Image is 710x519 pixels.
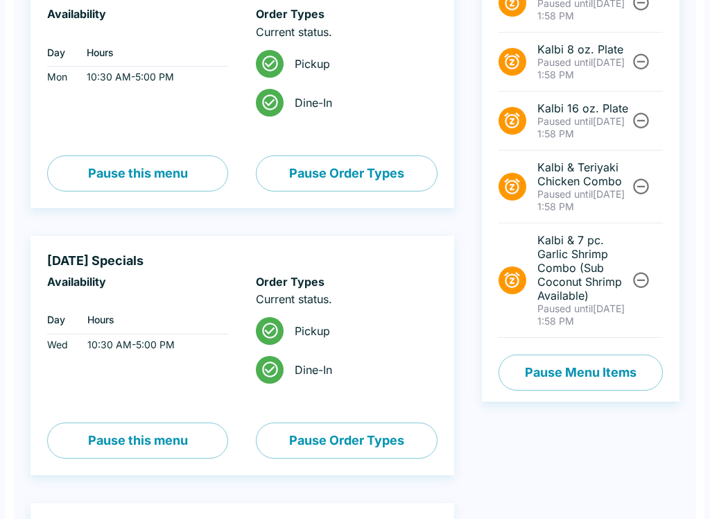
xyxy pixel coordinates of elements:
th: Day [47,307,76,334]
span: Kalbi 16 oz. Plate [537,102,630,116]
p: Current status. [256,293,437,307]
td: 10:30 AM - 5:00 PM [76,67,229,89]
p: ‏ [47,293,228,307]
th: Day [47,40,76,67]
p: [DATE] 1:58 PM [537,303,630,328]
button: Unpause [628,49,654,75]
h6: Availability [47,275,228,289]
button: Pause Order Types [256,156,437,192]
span: Dine-In [295,364,426,377]
th: Hours [76,40,229,67]
td: 10:30 AM - 5:00 PM [76,334,229,356]
td: Mon [47,67,76,89]
button: Unpause [628,108,654,134]
p: Current status. [256,26,437,40]
span: Dine-In [295,96,426,110]
span: Paused until [537,57,593,69]
span: Paused until [537,303,593,315]
button: Unpause [628,174,654,200]
button: Pause Menu Items [499,355,663,391]
h6: Order Types [256,8,437,22]
h6: Order Types [256,275,437,289]
span: Paused until [537,116,593,128]
h6: Availability [47,8,228,22]
span: Pickup [295,325,426,339]
button: Pause this menu [47,423,228,459]
p: [DATE] 1:58 PM [537,57,630,82]
button: Pause Order Types [256,423,437,459]
span: Kalbi & Teriyaki Chicken Combo [537,161,630,189]
td: Wed [47,334,76,356]
span: Kalbi & 7 pc. Garlic Shrimp Combo (Sub Coconut Shrimp Available) [537,234,630,303]
span: Kalbi 8 oz. Plate [537,43,630,57]
button: Pause this menu [47,156,228,192]
button: Unpause [628,268,654,293]
th: Hours [76,307,229,334]
p: ‏ [47,26,228,40]
p: [DATE] 1:58 PM [537,116,630,141]
p: [DATE] 1:58 PM [537,189,630,214]
span: Pickup [295,58,426,71]
span: Paused until [537,189,593,201]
